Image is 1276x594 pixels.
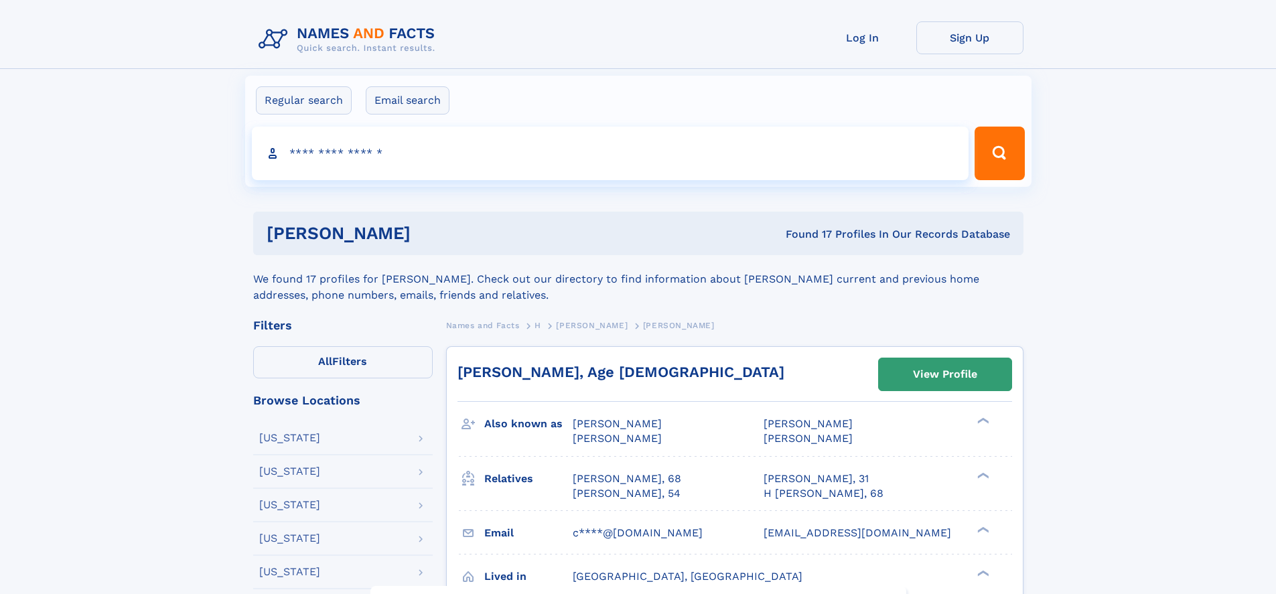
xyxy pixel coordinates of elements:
h3: Email [484,522,573,544]
div: [US_STATE] [259,533,320,544]
div: [US_STATE] [259,466,320,477]
span: H [535,321,541,330]
span: [PERSON_NAME] [556,321,628,330]
a: H [PERSON_NAME], 68 [764,486,883,501]
input: search input [252,127,969,180]
span: [GEOGRAPHIC_DATA], [GEOGRAPHIC_DATA] [573,570,802,583]
div: Found 17 Profiles In Our Records Database [598,227,1010,242]
div: View Profile [913,359,977,390]
label: Regular search [256,86,352,115]
label: Filters [253,346,433,378]
div: ❯ [974,569,990,577]
h3: Lived in [484,565,573,588]
button: Search Button [975,127,1024,180]
div: [US_STATE] [259,500,320,510]
span: [PERSON_NAME] [643,321,715,330]
div: ❯ [974,471,990,479]
div: Browse Locations [253,394,433,406]
div: Filters [253,319,433,331]
div: We found 17 profiles for [PERSON_NAME]. Check out our directory to find information about [PERSON... [253,255,1023,303]
span: [EMAIL_ADDRESS][DOMAIN_NAME] [764,526,951,539]
h3: Also known as [484,413,573,435]
span: [PERSON_NAME] [764,432,853,445]
a: Names and Facts [446,317,520,333]
label: Email search [366,86,449,115]
a: H [535,317,541,333]
a: [PERSON_NAME], 31 [764,471,869,486]
a: [PERSON_NAME], Age [DEMOGRAPHIC_DATA] [457,364,784,380]
a: Sign Up [916,21,1023,54]
a: [PERSON_NAME] [556,317,628,333]
span: [PERSON_NAME] [573,417,662,430]
div: ❯ [974,417,990,425]
div: ❯ [974,525,990,534]
h1: [PERSON_NAME] [267,225,598,242]
span: All [318,355,332,368]
a: View Profile [879,358,1011,390]
img: Logo Names and Facts [253,21,446,58]
h3: Relatives [484,467,573,490]
span: [PERSON_NAME] [573,432,662,445]
a: [PERSON_NAME], 54 [573,486,681,501]
div: [US_STATE] [259,433,320,443]
a: Log In [809,21,916,54]
div: [US_STATE] [259,567,320,577]
a: [PERSON_NAME], 68 [573,471,681,486]
span: [PERSON_NAME] [764,417,853,430]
